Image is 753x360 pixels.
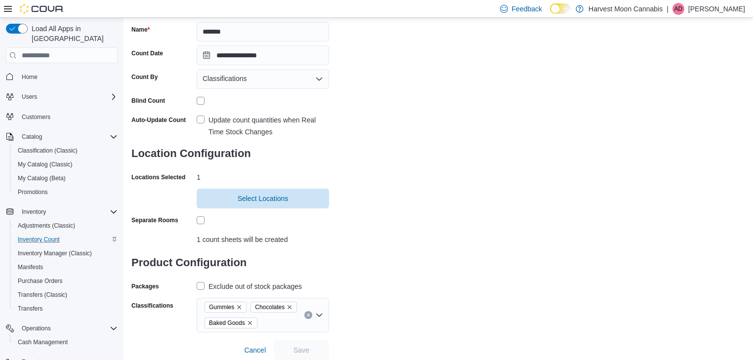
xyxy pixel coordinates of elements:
img: Cova [20,4,64,14]
button: Remove Baked Goods from selection in this group [247,320,253,326]
p: [PERSON_NAME] [688,3,745,15]
span: Classification (Classic) [14,145,118,157]
button: Remove Chocolates from selection in this group [287,304,293,310]
a: Transfers [14,303,46,315]
div: Update count quantities when Real Time Stock Changes [209,114,329,138]
button: Transfers [10,302,122,316]
div: Andy Downing [672,3,684,15]
button: My Catalog (Beta) [10,171,122,185]
label: Locations Selected [131,173,185,181]
span: Home [18,70,118,82]
div: 1 count sheets will be created [197,232,329,243]
span: Promotions [18,188,48,196]
button: Operations [2,321,122,335]
button: Inventory Count [10,233,122,246]
span: Transfers (Classic) [14,289,118,301]
span: Gummies [209,302,234,312]
button: Select Locations [197,189,329,208]
span: Baked Goods [209,318,245,328]
a: Cash Management [14,336,72,348]
div: 1 [197,169,329,181]
a: Purchase Orders [14,275,67,287]
span: Promotions [14,186,118,198]
label: Count Date [131,49,163,57]
span: Manifests [18,263,43,271]
div: Exclude out of stock packages [209,280,302,292]
button: Adjustments (Classic) [10,219,122,233]
span: Inventory Manager (Classic) [14,247,118,259]
input: Press the down key to open a popover containing a calendar. [197,45,329,65]
span: Operations [22,324,51,332]
span: Inventory Count [18,236,60,243]
span: My Catalog (Classic) [18,160,73,168]
a: Home [18,71,42,83]
span: Cash Management [18,338,68,346]
span: Save [293,345,309,355]
span: Gummies [205,302,247,313]
span: Feedback [512,4,542,14]
button: Inventory Manager (Classic) [10,246,122,260]
span: Customers [22,113,50,121]
span: Transfers (Classic) [18,291,67,299]
span: Load All Apps in [GEOGRAPHIC_DATA] [28,24,118,43]
span: Adjustments (Classic) [18,222,75,230]
span: Classification (Classic) [18,147,78,155]
button: Open list of options [315,75,323,83]
span: Classifications [203,73,247,84]
label: Classifications [131,302,173,310]
a: Manifests [14,261,47,273]
span: Operations [18,322,118,334]
span: My Catalog (Beta) [14,172,118,184]
span: My Catalog (Beta) [18,174,66,182]
span: AD [674,3,683,15]
button: Customers [2,110,122,124]
button: Operations [18,322,55,334]
button: Catalog [2,130,122,144]
div: Blind Count [131,97,165,105]
label: Name [131,26,150,34]
span: Chocolates [251,302,297,313]
a: My Catalog (Classic) [14,159,77,170]
button: Classification (Classic) [10,144,122,158]
button: Transfers (Classic) [10,288,122,302]
span: Inventory Count [14,234,118,245]
button: Cancel [240,340,270,360]
a: Transfers (Classic) [14,289,71,301]
span: Transfers [14,303,118,315]
span: Users [18,91,118,103]
span: Users [22,93,37,101]
a: Adjustments (Classic) [14,220,79,232]
span: Chocolates [255,302,285,312]
p: | [667,3,669,15]
span: Manifests [14,261,118,273]
span: Adjustments (Classic) [14,220,118,232]
p: Harvest Moon Cannabis [588,3,663,15]
h3: Product Configuration [131,247,329,279]
button: Remove Gummies from selection in this group [236,304,242,310]
a: Inventory Manager (Classic) [14,247,96,259]
span: Cancel [244,345,266,355]
span: Home [22,73,38,81]
button: Purchase Orders [10,274,122,288]
button: Cash Management [10,335,122,349]
div: Separate Rooms [131,216,178,224]
span: Inventory [22,208,46,216]
a: Classification (Classic) [14,145,82,157]
span: Baked Goods [205,318,257,328]
span: Catalog [18,131,118,143]
a: Inventory Count [14,234,64,245]
span: Purchase Orders [18,277,63,285]
button: My Catalog (Classic) [10,158,122,171]
span: Purchase Orders [14,275,118,287]
a: My Catalog (Beta) [14,172,70,184]
button: Save [274,340,329,360]
a: Customers [18,111,54,123]
span: My Catalog (Classic) [14,159,118,170]
span: Cash Management [14,336,118,348]
span: Catalog [22,133,42,141]
label: Auto-Update Count [131,116,186,124]
button: Clear input [304,311,312,319]
button: Manifests [10,260,122,274]
label: Count By [131,73,158,81]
